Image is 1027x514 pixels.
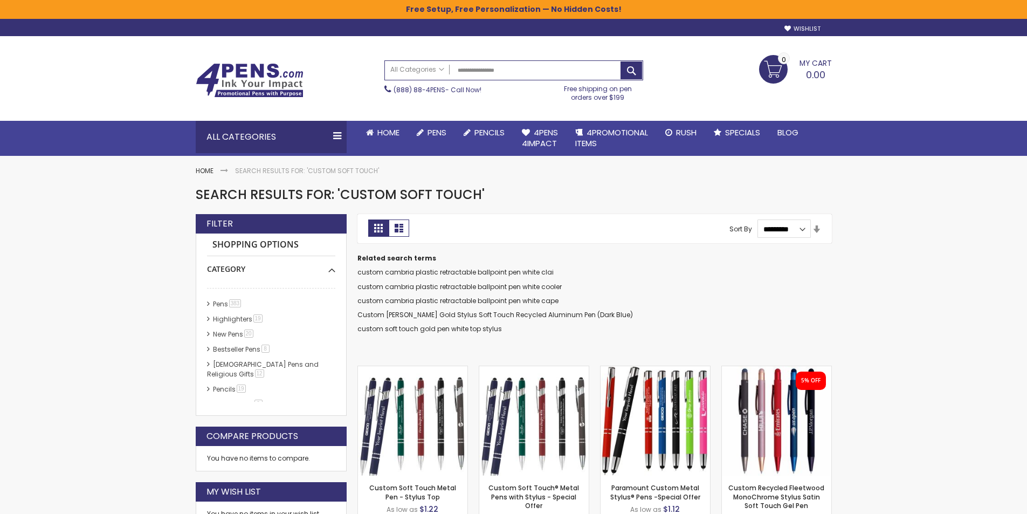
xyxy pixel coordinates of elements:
a: Wishlist [784,25,821,33]
a: 0.00 0 [759,55,832,82]
img: Custom Soft Touch Metal Pen - Stylus Top [358,366,467,476]
strong: Shopping Options [207,234,335,257]
span: 383 [229,299,242,307]
a: Custom Recycled Fleetwood MonoChrome Stylus Satin Soft Touch Gel Pen [722,366,831,375]
img: 4Pens Custom Pens and Promotional Products [196,63,304,98]
strong: Compare Products [206,430,298,442]
span: 8 [254,400,263,408]
span: 0 [782,54,786,65]
strong: My Wish List [206,486,261,498]
a: Blog [769,121,807,145]
a: custom cambria plastic retractable ballpoint pen white clai [357,268,554,277]
img: Custom Recycled Fleetwood MonoChrome Stylus Satin Soft Touch Gel Pen [722,366,831,476]
span: Search results for: 'custom soft touch' [196,186,485,203]
a: (888) 88-4PENS [394,85,445,94]
a: 4PROMOTIONALITEMS [567,121,657,156]
span: Rush [676,127,697,138]
a: Bestseller Pens8 [210,345,273,354]
span: - Call Now! [394,85,481,94]
a: Home [357,121,408,145]
img: Paramount Custom Metal Stylus® Pens -Special Offer [601,366,710,476]
a: Rush [657,121,705,145]
a: [DEMOGRAPHIC_DATA] Pens and Religious Gifts12 [207,360,319,379]
span: Pencils [474,127,505,138]
dt: Related search terms [357,254,832,263]
a: Paramount Custom Metal Stylus® Pens -Special Offer [610,483,700,501]
div: You have no items to compare. [196,446,347,471]
a: hp-featured8 [210,400,266,409]
a: custom cambria plastic retractable ballpoint pen white cape [357,296,559,305]
span: As low as [630,505,661,514]
span: 8 [261,345,270,353]
a: 4Pens4impact [513,121,567,156]
div: Category [207,256,335,275]
span: Home [377,127,399,138]
img: Custom Soft Touch® Metal Pens with Stylus - Special Offer [479,366,589,476]
a: Custom Soft Touch Metal Pen - Stylus Top [358,366,467,375]
a: Pencils19 [210,385,250,394]
span: Blog [777,127,798,138]
a: All Categories [385,61,450,79]
span: 4PROMOTIONAL ITEMS [575,127,648,149]
strong: Grid [368,220,389,237]
a: Pencils [455,121,513,145]
a: Pens [408,121,455,145]
strong: Search results for: 'custom soft touch' [235,166,379,175]
a: Highlighters19 [210,314,266,324]
span: 0.00 [806,68,825,81]
a: Home [196,166,213,175]
a: Paramount Custom Metal Stylus® Pens -Special Offer [601,366,710,375]
span: All Categories [390,65,444,74]
span: 4Pens 4impact [522,127,558,149]
a: Specials [705,121,769,145]
div: Free shipping on pen orders over $199 [553,80,643,102]
span: 12 [255,369,264,378]
a: Custom Recycled Fleetwood MonoChrome Stylus Satin Soft Touch Gel Pen [728,483,824,510]
span: Specials [725,127,760,138]
div: 5% OFF [801,377,821,385]
span: 20 [244,330,253,338]
a: Custom [PERSON_NAME] Gold Stylus Soft Touch Recycled Aluminum Pen (Dark Blue) [357,310,633,319]
a: New Pens20 [210,330,257,339]
span: Pens [428,127,446,138]
span: As low as [387,505,418,514]
a: Custom Soft Touch® Metal Pens with Stylus - Special Offer [479,366,589,375]
a: Custom Soft Touch® Metal Pens with Stylus - Special Offer [488,483,579,510]
a: custom cambria plastic retractable ballpoint pen white cooler [357,282,562,291]
a: custom soft touch gold pen white top stylus [357,324,502,333]
strong: Filter [206,218,233,230]
span: 19 [237,385,246,393]
span: 19 [253,314,263,323]
div: All Categories [196,121,347,153]
a: Pens383 [210,299,245,309]
label: Sort By [729,224,752,234]
a: Custom Soft Touch Metal Pen - Stylus Top [369,483,456,501]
